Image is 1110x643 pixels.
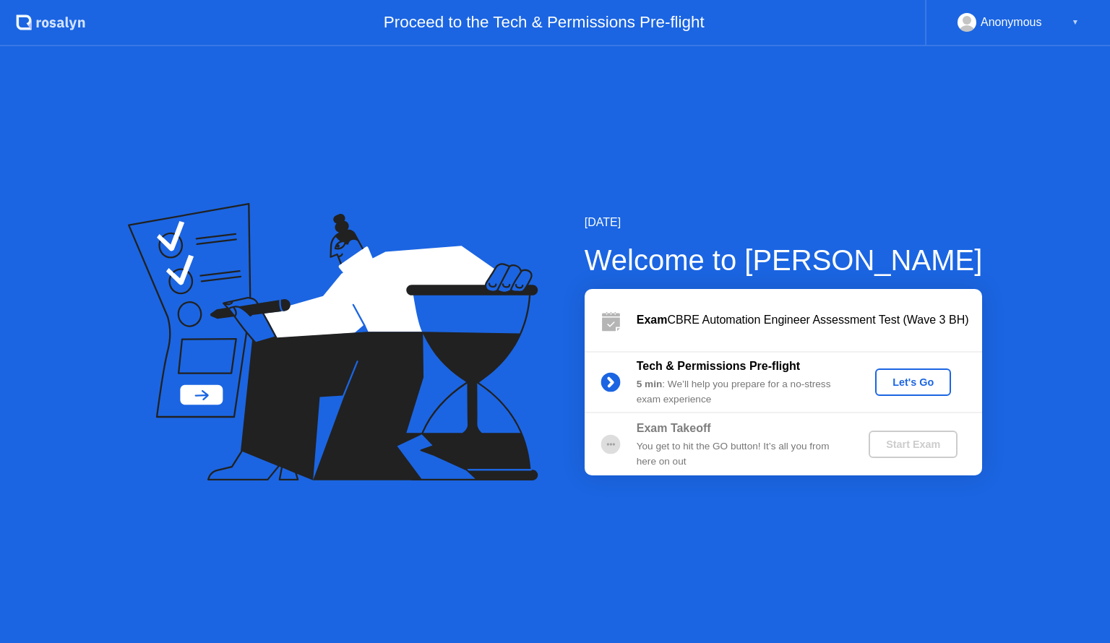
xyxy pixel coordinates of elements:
div: You get to hit the GO button! It’s all you from here on out [637,439,845,469]
button: Let's Go [875,368,951,396]
div: Start Exam [874,439,952,450]
div: Let's Go [881,376,945,388]
div: : We’ll help you prepare for a no-stress exam experience [637,377,845,407]
button: Start Exam [869,431,958,458]
div: [DATE] [585,214,983,231]
div: ▼ [1072,13,1079,32]
div: Welcome to [PERSON_NAME] [585,238,983,282]
b: Exam Takeoff [637,422,711,434]
div: CBRE Automation Engineer Assessment Test (Wave 3 BH) [637,311,982,329]
b: Exam [637,314,668,326]
div: Anonymous [981,13,1042,32]
b: 5 min [637,379,663,389]
b: Tech & Permissions Pre-flight [637,360,800,372]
